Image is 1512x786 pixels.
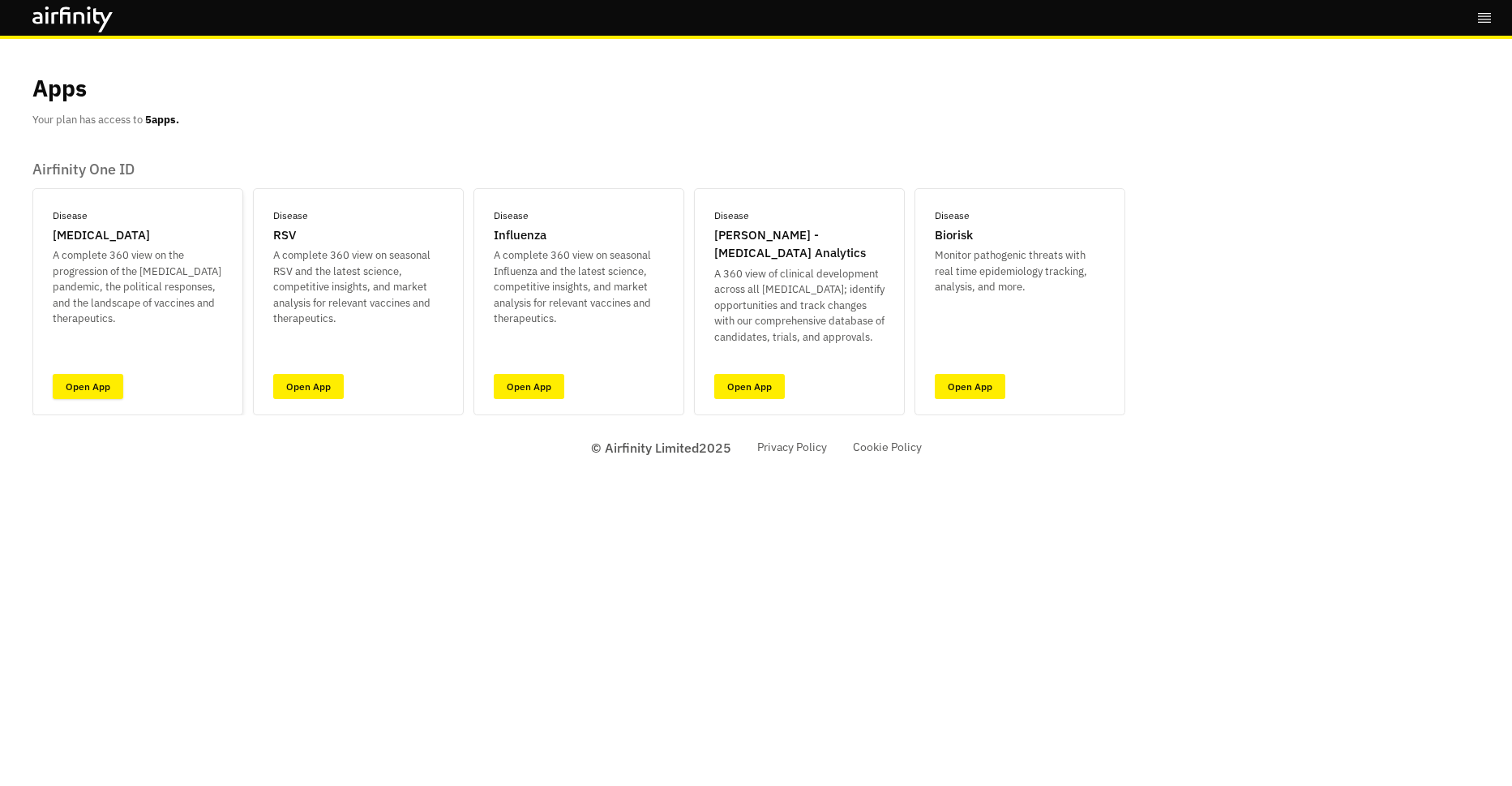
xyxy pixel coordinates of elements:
[53,208,88,223] p: Disease
[53,226,150,245] p: [MEDICAL_DATA]
[935,374,1005,399] a: Open App
[32,71,87,105] p: Apps
[853,439,922,456] a: Cookie Policy
[935,247,1105,295] p: Monitor pathogenic threats with real time epidemiology tracking, analysis, and more.
[145,113,179,127] b: 5 apps.
[273,208,308,223] p: Disease
[494,247,664,327] p: A complete 360 view on seasonal Influenza and the latest science, competitive insights, and marke...
[32,112,179,128] p: Your plan has access to
[935,226,973,245] p: Biorisk
[273,226,296,245] p: RSV
[757,439,827,456] a: Privacy Policy
[273,247,443,327] p: A complete 360 view on seasonal RSV and the latest science, competitive insights, and market anal...
[494,226,546,245] p: Influenza
[714,374,785,399] a: Open App
[714,266,884,346] p: A 360 view of clinical development across all [MEDICAL_DATA]; identify opportunities and track ch...
[32,161,1125,178] p: Airfinity One ID
[714,208,749,223] p: Disease
[494,374,564,399] a: Open App
[53,247,223,327] p: A complete 360 view on the progression of the [MEDICAL_DATA] pandemic, the political responses, a...
[714,226,884,263] p: [PERSON_NAME] - [MEDICAL_DATA] Analytics
[273,374,344,399] a: Open App
[53,374,123,399] a: Open App
[935,208,970,223] p: Disease
[591,438,731,457] p: © Airfinity Limited 2025
[494,208,529,223] p: Disease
